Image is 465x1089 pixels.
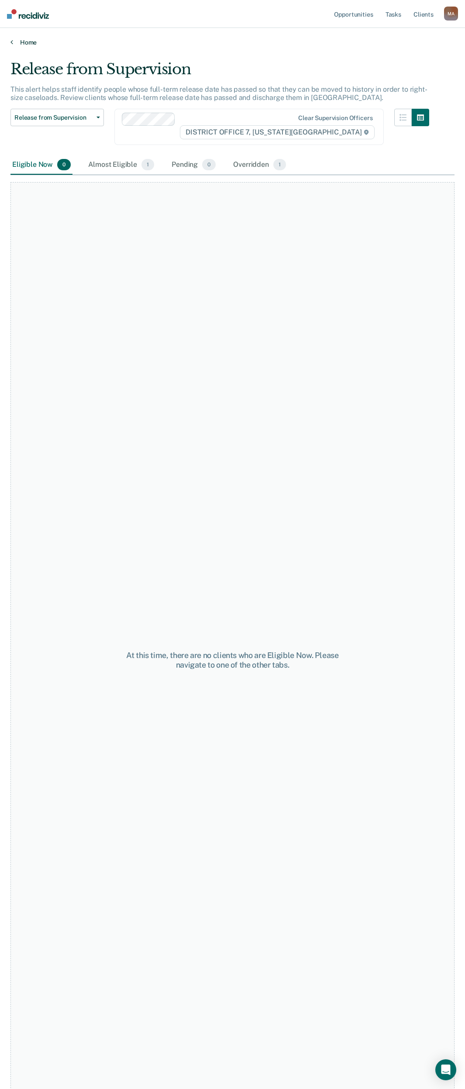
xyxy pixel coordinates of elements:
[202,159,216,170] span: 0
[10,60,429,85] div: Release from Supervision
[170,155,217,175] div: Pending0
[435,1059,456,1080] div: Open Intercom Messenger
[86,155,156,175] div: Almost Eligible1
[231,155,288,175] div: Overridden1
[7,9,49,19] img: Recidiviz
[141,159,154,170] span: 1
[10,38,455,46] a: Home
[180,125,374,139] span: DISTRICT OFFICE 7, [US_STATE][GEOGRAPHIC_DATA]
[10,85,427,102] p: This alert helps staff identify people whose full-term release date has passed so that they can b...
[444,7,458,21] button: MA
[14,114,93,121] span: Release from Supervision
[10,155,72,175] div: Eligible Now0
[444,7,458,21] div: M A
[122,651,344,669] div: At this time, there are no clients who are Eligible Now. Please navigate to one of the other tabs.
[57,159,71,170] span: 0
[273,159,286,170] span: 1
[10,109,104,126] button: Release from Supervision
[298,114,372,122] div: Clear supervision officers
